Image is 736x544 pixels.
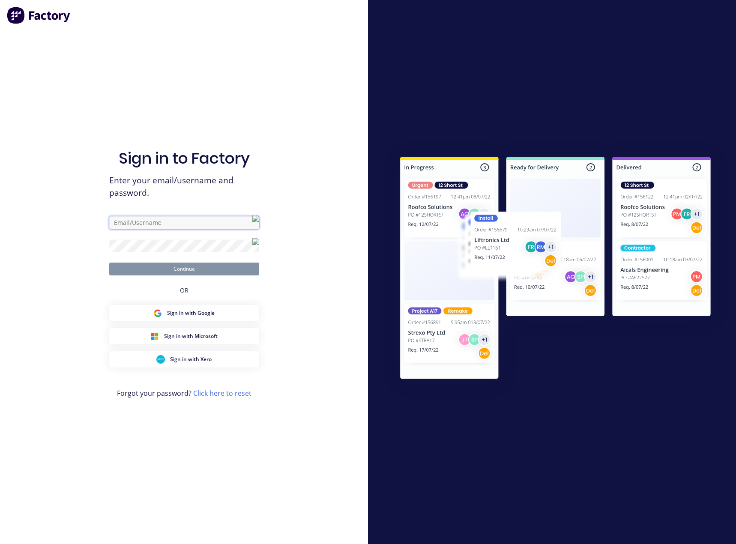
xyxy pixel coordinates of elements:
img: Factory [7,7,71,24]
img: Microsoft Sign in [150,332,159,341]
h1: Sign in to Factory [119,149,250,167]
span: Forgot your password? [117,388,251,398]
div: OR [180,275,188,305]
button: Google Sign inSign in with Google [109,305,259,321]
a: Click here to reset [193,389,251,398]
button: Continue [109,263,259,275]
span: Enter your email/username and password. [109,174,259,199]
img: Xero Sign in [156,355,165,364]
input: Email/Username [109,216,259,229]
button: Microsoft Sign inSign in with Microsoft [109,328,259,344]
span: Sign in with Microsoft [164,332,218,340]
button: Xero Sign inSign in with Xero [109,351,259,368]
span: Sign in with Google [167,309,215,317]
img: Sign in [381,140,730,399]
span: Sign in with Xero [170,356,212,363]
img: Google Sign in [153,309,162,317]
